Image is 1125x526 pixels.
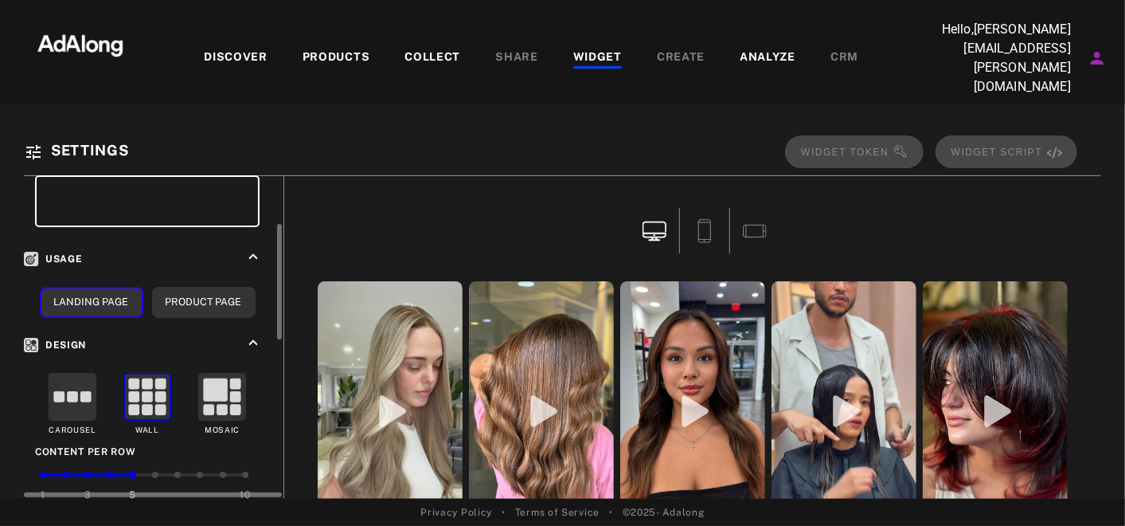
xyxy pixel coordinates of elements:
div: CRM [830,49,858,68]
div: 10 [240,488,250,502]
span: • [502,505,506,520]
button: Account settings [1084,45,1111,72]
div: 3 [84,488,92,502]
div: ANALYZE [740,49,795,68]
div: COLLECT [404,49,460,68]
button: Landing Page [40,287,143,318]
a: Terms of Service [515,505,600,520]
span: © 2025 - Adalong [623,505,705,520]
p: Hello, [PERSON_NAME][EMAIL_ADDRESS][PERSON_NAME][DOMAIN_NAME] [912,20,1071,96]
div: 1 [41,488,45,502]
div: Carousel [49,425,96,437]
div: Mosaic [205,425,240,437]
i: keyboard_arrow_up [244,334,262,351]
div: Content per row [35,445,260,459]
span: Settings [51,142,129,159]
div: SHARE [495,49,538,68]
div: WIDGET [573,49,622,68]
button: Product Page [152,287,256,318]
iframe: Chat Widget [1045,449,1125,526]
div: DISCOVER [204,49,268,68]
img: 63233d7d88ed69de3c212112c67096b6.png [10,20,150,68]
span: ⚠️ Please save or reset your changes to copy the token [785,135,924,168]
div: Wall [135,425,159,437]
div: 5 [129,488,136,502]
i: keyboard_arrow_up [244,248,262,265]
span: • [609,505,613,520]
a: Privacy Policy [420,505,492,520]
span: ⚠️ Please save or reset your changes to copy the script [936,135,1077,168]
span: Usage [24,253,83,265]
div: Widget de chat [1045,449,1125,526]
div: PRODUCTS [303,49,370,68]
span: Design [24,340,86,351]
div: CREATE [657,49,705,68]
